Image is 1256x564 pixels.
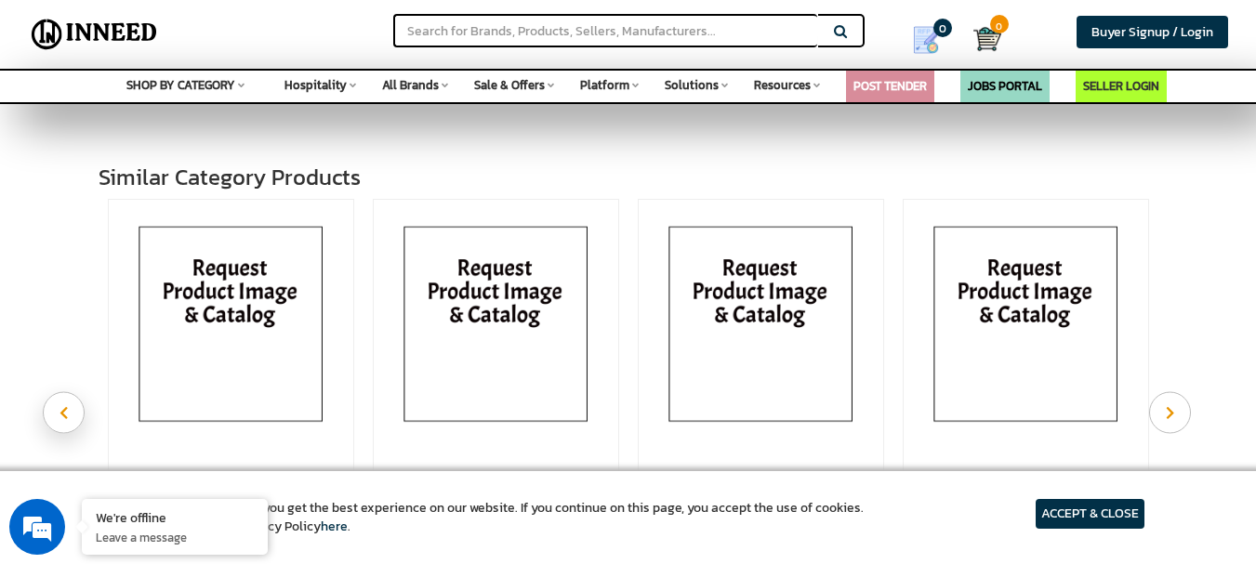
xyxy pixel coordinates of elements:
[9,371,354,436] textarea: Type your message and click 'Submit'
[383,207,609,449] img: KARMA GH- 811A Sandwich Single Head Contact Griller
[284,76,347,94] span: Hospitality
[43,392,85,434] button: Previous
[321,517,348,536] a: here
[126,76,235,94] span: SHOP BY CATEGORY
[382,76,439,94] span: All Brands
[272,436,337,461] em: Submit
[393,14,817,47] input: Search for Brands, Products, Sellers, Manufacturers...
[99,165,1158,190] h3: Similar Category Products
[754,76,811,94] span: Resources
[973,19,985,59] a: Cart 0
[933,19,952,37] span: 0
[39,165,324,353] span: We are offline. Please leave us a message.
[973,25,1001,53] img: Cart
[118,207,344,449] img: INDULGE GH- 811A Sandwich Ribbed Single Contact Griller
[96,508,254,526] div: We're offline
[968,77,1042,95] a: JOBS PORTAL
[913,207,1139,449] img: SIRMAN PDR Sandwich Griller
[112,499,864,536] article: We use cookies to ensure you get the best experience on our website. If you continue on this page...
[96,529,254,545] p: Leave a message
[853,77,927,95] a: POST TENDER
[1083,77,1159,95] a: SELLER LOGIN
[892,19,973,61] a: my Quotes 0
[1077,16,1228,48] a: Buyer Signup / Login
[580,76,629,94] span: Platform
[474,76,545,94] span: Sale & Offers
[648,207,874,449] img: KARMA GH 811E Jumbo Single Head Contact Griller
[146,350,236,363] em: Driven by SalesIQ
[1036,499,1144,529] article: ACCEPT & CLOSE
[97,104,312,128] div: Leave a message
[990,15,1009,33] span: 0
[1149,392,1191,434] button: Next
[665,76,719,94] span: Solutions
[128,351,141,362] img: salesiqlogo_leal7QplfZFryJ6FIlVepeu7OftD7mt8q6exU6-34PB8prfIgodN67KcxXM9Y7JQ_.png
[32,111,78,122] img: logo_Zg8I0qSkbAqR2WFHt3p6CTuqpyXMFPubPcD2OT02zFN43Cy9FUNNG3NEPhM_Q1qe_.png
[912,26,940,54] img: Show My Quotes
[305,9,350,54] div: Minimize live chat window
[1091,22,1213,42] span: Buyer Signup / Login
[25,11,164,58] img: Inneed.Market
